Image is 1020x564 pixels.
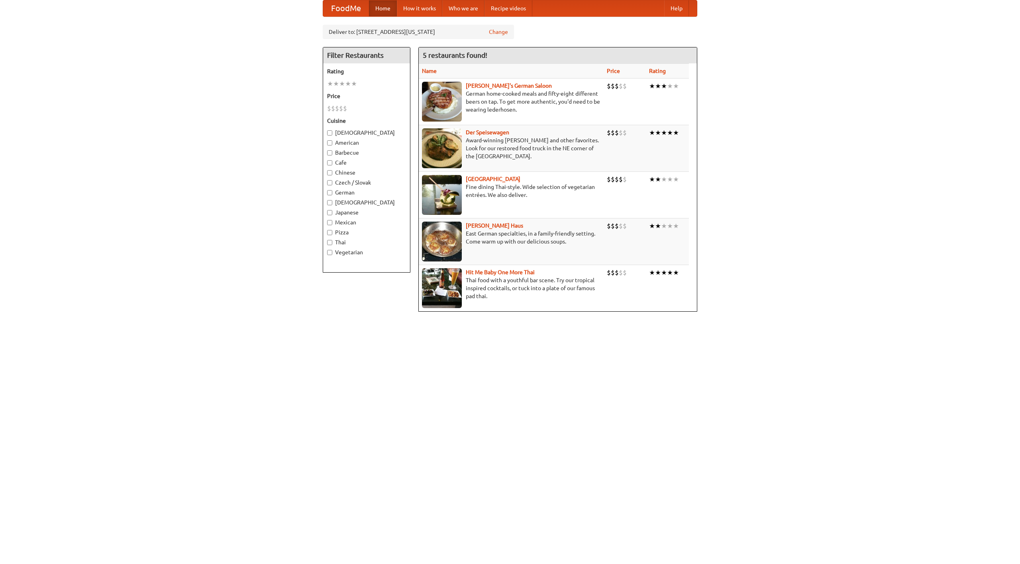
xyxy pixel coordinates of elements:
a: Name [422,68,437,74]
img: satay.jpg [422,175,462,215]
label: Chinese [327,169,406,177]
li: ★ [673,82,679,90]
li: $ [623,222,627,230]
li: ★ [667,128,673,137]
li: ★ [655,128,661,137]
li: ★ [661,175,667,184]
label: [DEMOGRAPHIC_DATA] [327,129,406,137]
li: ★ [655,175,661,184]
a: Change [489,28,508,36]
li: $ [623,128,627,137]
li: ★ [649,128,655,137]
label: Mexican [327,218,406,226]
img: kohlhaus.jpg [422,222,462,261]
p: East German specialties, in a family-friendly setting. Come warm up with our delicious soups. [422,230,600,246]
a: [PERSON_NAME] Haus [466,222,523,229]
li: ★ [649,222,655,230]
li: ★ [655,222,661,230]
label: Japanese [327,208,406,216]
label: Cafe [327,159,406,167]
li: $ [623,82,627,90]
label: Czech / Slovak [327,179,406,187]
p: Award-winning [PERSON_NAME] and other favorites. Look for our restored food truck in the NE corne... [422,136,600,160]
input: Cafe [327,160,332,165]
li: $ [339,104,343,113]
label: Barbecue [327,149,406,157]
p: Thai food with a youthful bar scene. Try our tropical inspired cocktails, or tuck into a plate of... [422,276,600,300]
li: $ [611,222,615,230]
li: ★ [667,222,673,230]
h5: Cuisine [327,117,406,125]
img: speisewagen.jpg [422,128,462,168]
li: $ [343,104,347,113]
li: ★ [673,175,679,184]
input: Japanese [327,210,332,215]
li: ★ [655,268,661,277]
a: [PERSON_NAME]'s German Saloon [466,83,552,89]
a: Home [369,0,397,16]
li: ★ [345,79,351,88]
div: Deliver to: [STREET_ADDRESS][US_STATE] [323,25,514,39]
li: $ [607,222,611,230]
a: Recipe videos [484,0,532,16]
li: ★ [661,128,667,137]
a: Der Speisewagen [466,129,509,136]
input: Pizza [327,230,332,235]
label: [DEMOGRAPHIC_DATA] [327,198,406,206]
h4: Filter Restaurants [323,47,410,63]
h5: Price [327,92,406,100]
li: $ [607,268,611,277]
li: $ [607,175,611,184]
a: FoodMe [323,0,369,16]
a: Who we are [442,0,484,16]
label: Vegetarian [327,248,406,256]
a: How it works [397,0,442,16]
li: $ [623,268,627,277]
li: ★ [661,268,667,277]
li: ★ [351,79,357,88]
b: [GEOGRAPHIC_DATA] [466,176,520,182]
li: ★ [649,175,655,184]
h5: Rating [327,67,406,75]
a: Rating [649,68,666,74]
ng-pluralize: 5 restaurants found! [423,51,487,59]
input: Barbecue [327,150,332,155]
li: ★ [649,268,655,277]
li: $ [607,82,611,90]
li: ★ [673,222,679,230]
li: ★ [339,79,345,88]
li: ★ [667,175,673,184]
img: babythai.jpg [422,268,462,308]
label: German [327,189,406,197]
li: $ [623,175,627,184]
label: Thai [327,238,406,246]
li: $ [619,128,623,137]
li: $ [615,82,619,90]
li: $ [331,104,335,113]
input: Thai [327,240,332,245]
li: $ [611,128,615,137]
li: $ [615,128,619,137]
p: German home-cooked meals and fifty-eight different beers on tap. To get more authentic, you'd nee... [422,90,600,114]
a: Help [664,0,689,16]
li: ★ [673,128,679,137]
img: esthers.jpg [422,82,462,122]
li: $ [619,268,623,277]
li: ★ [327,79,333,88]
input: [DEMOGRAPHIC_DATA] [327,200,332,205]
li: $ [619,222,623,230]
li: $ [611,268,615,277]
label: American [327,139,406,147]
li: $ [611,175,615,184]
li: $ [619,82,623,90]
a: Hit Me Baby One More Thai [466,269,535,275]
input: Mexican [327,220,332,225]
li: ★ [661,82,667,90]
li: $ [327,104,331,113]
li: ★ [667,268,673,277]
input: Vegetarian [327,250,332,255]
